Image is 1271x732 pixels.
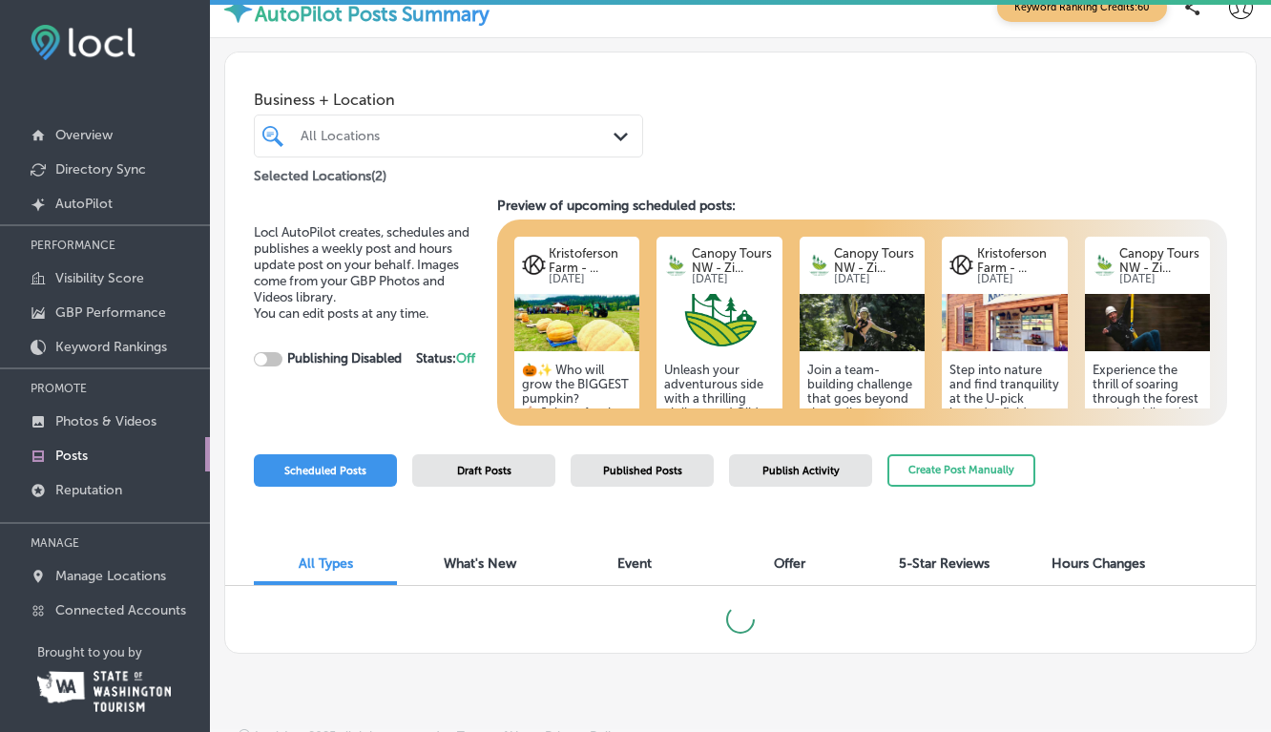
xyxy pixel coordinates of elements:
[287,350,402,366] strong: Publishing Disabled
[549,275,632,284] p: [DATE]
[55,602,186,618] p: Connected Accounts
[55,196,113,212] p: AutoPilot
[55,127,113,143] p: Overview
[55,304,166,321] p: GBP Performance
[807,363,917,577] h5: Join a team-building challenge that goes beyond the ordinary! Engage with hands-on activities des...
[656,294,781,351] img: 174472008669a342ac-97bf-4a69-8cb0-ada33669d1ff_unnamed.png
[254,91,643,109] span: Business + Location
[522,363,632,577] h5: 🎃✨ Who will grow the BIGGEST pumpkin? 🍂 Join us for the Giant Pumpkin Weigh-Off at [GEOGRAPHIC_DA...
[617,555,652,572] span: Event
[254,224,469,305] span: Locl AutoPilot creates, schedules and publishes a weekly post and hours update post on your behal...
[949,363,1059,577] h5: Step into nature and find tranquility at the U-pick lavender fields. This hands-on experience all...
[834,246,917,275] p: Canopy Tours NW - Zi...
[497,198,1227,214] h3: Preview of upcoming scheduled posts:
[457,465,511,477] span: Draft Posts
[55,339,167,355] p: Keyword Rankings
[416,350,475,366] strong: Status:
[549,246,632,275] p: Kristoferson Farm - ...
[1052,555,1145,572] span: Hours Changes
[834,275,917,284] p: [DATE]
[774,555,805,572] span: Offer
[55,482,122,498] p: Reputation
[664,253,688,277] img: logo
[55,568,166,584] p: Manage Locations
[603,465,682,477] span: Published Posts
[522,253,546,277] img: logo
[977,275,1060,284] p: [DATE]
[692,246,775,275] p: Canopy Tours NW - Zi...
[899,555,990,572] span: 5-Star Reviews
[301,128,615,144] div: All Locations
[942,294,1067,351] img: 17447200918eae3f27-ef2c-4b15-8e57-80ece538ab85_B8E2F807-0EF4-4DDB-8355-4AF52C9DE2C7.jpeg
[55,413,156,429] p: Photos & Videos
[800,294,925,351] img: 17447200842be2c1e5-12fc-4a59-927c-71454cfc587d_2020-10-15.jpg
[254,305,428,322] span: You can edit posts at any time.
[762,465,840,477] span: Publish Activity
[284,465,366,477] span: Scheduled Posts
[299,555,353,572] span: All Types
[664,363,774,577] h5: Unleash your adventurous side with a thrilling zipline tour! Glide through the treetops and soak ...
[1093,253,1116,277] img: logo
[949,253,973,277] img: logo
[254,160,386,184] p: Selected Locations ( 2 )
[55,270,144,286] p: Visibility Score
[887,454,1035,488] button: Create Post Manually
[255,2,490,26] label: AutoPilot Posts Summary
[977,246,1060,275] p: Kristoferson Farm - ...
[514,294,639,351] img: 79aed326-4471-428a-a262-e1bfd2ecae39IMG_06082.jpg
[1085,294,1210,351] img: 1744720086685caae6-761d-494e-b6a3-5c4ef3558841_2020-10-15.jpg
[1119,246,1202,275] p: Canopy Tours NW - Zi...
[37,671,171,712] img: Washington Tourism
[55,448,88,464] p: Posts
[31,25,135,60] img: fda3e92497d09a02dc62c9cd864e3231.png
[37,645,210,659] p: Brought to you by
[692,275,775,284] p: [DATE]
[444,555,516,572] span: What's New
[1093,363,1202,577] h5: Experience the thrill of soaring through the forest on six exhilarating ziplines! Breathtaking vi...
[1119,275,1202,284] p: [DATE]
[807,253,831,277] img: logo
[55,161,146,178] p: Directory Sync
[456,350,475,366] span: Off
